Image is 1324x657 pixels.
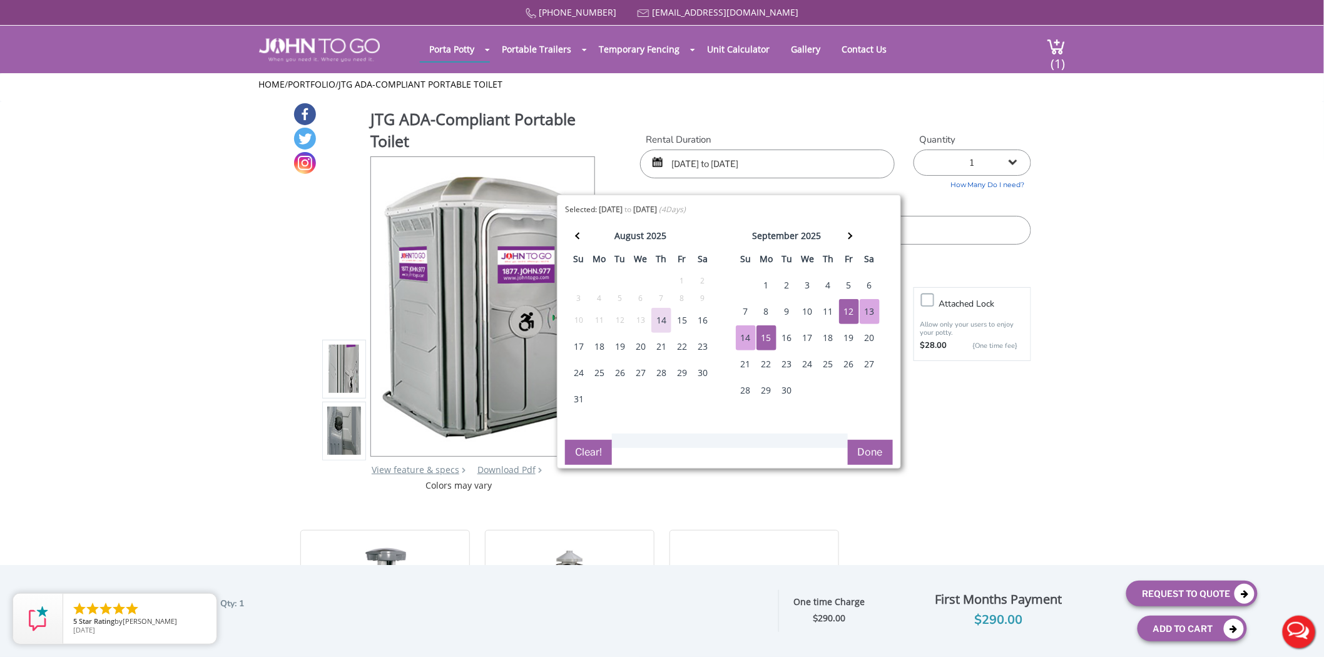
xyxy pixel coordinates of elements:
[98,601,113,616] li: 
[672,274,692,288] div: 1
[756,299,777,324] div: 8
[1138,616,1247,641] button: Add To Cart
[73,625,95,634] span: [DATE]
[698,37,779,61] a: Unit Calculator
[652,6,798,18] a: [EMAIL_ADDRESS][DOMAIN_NAME]
[294,152,316,174] a: Instagram
[914,133,1031,146] label: Quantity
[954,340,1018,352] p: {One time fee}
[26,606,51,631] img: Review Rating
[651,360,671,385] div: 28
[839,299,859,324] div: 12
[802,227,822,245] div: 2025
[756,250,777,273] th: mo
[123,616,177,626] span: [PERSON_NAME]
[259,78,1066,91] ul: / /
[631,334,651,359] div: 20
[610,334,630,359] div: 19
[259,78,285,90] a: Home
[589,313,609,327] div: 11
[832,37,896,61] a: Contact Us
[633,204,657,215] b: [DATE]
[672,360,692,385] div: 29
[797,250,818,273] th: we
[756,352,777,377] div: 22
[782,37,830,61] a: Gallery
[671,250,692,273] th: fr
[569,313,589,327] div: 10
[777,378,797,403] div: 30
[798,273,818,298] div: 3
[661,204,666,215] span: 4
[672,334,692,359] div: 22
[610,360,630,385] div: 26
[798,325,818,350] div: 17
[735,250,756,273] th: su
[693,360,713,385] div: 30
[565,440,612,465] button: Clear!
[651,334,671,359] div: 21
[818,250,838,273] th: th
[651,308,671,333] div: 14
[756,273,777,298] div: 1
[220,598,244,609] span: Qty: 1
[860,352,880,377] div: 27
[288,78,336,90] a: Portfolio
[610,313,630,327] div: 12
[599,204,623,215] b: [DATE]
[370,108,596,155] h1: JTG ADA-Compliant Portable Toilet
[610,292,630,305] div: 5
[589,37,689,61] a: Temporary Fencing
[839,325,859,350] div: 19
[860,325,880,350] div: 20
[327,283,361,578] img: Product
[914,176,1031,190] a: How Many Do I need?
[73,618,206,626] span: by
[736,325,756,350] div: 14
[693,274,713,288] div: 2
[1274,607,1324,657] button: Live Chat
[1126,581,1258,606] button: Request To Quote
[589,292,609,305] div: 4
[880,610,1117,630] div: $290.00
[753,227,799,245] div: september
[1051,45,1066,72] span: (1)
[85,601,100,616] li: 
[589,334,609,359] div: 18
[693,308,713,333] div: 16
[646,227,666,245] div: 2025
[380,157,587,452] img: Product
[693,292,713,305] div: 9
[631,360,651,385] div: 27
[589,360,609,385] div: 25
[339,78,503,90] a: JTG ADA-Compliant Portable Toilet
[294,103,316,125] a: Facebook
[659,204,686,215] i: ( Days)
[736,352,756,377] div: 21
[672,308,692,333] div: 15
[813,613,846,624] strong: $
[294,128,316,150] a: Twitter
[939,296,1037,312] h3: Attached lock
[651,250,671,273] th: th
[777,250,797,273] th: tu
[614,227,644,245] div: august
[839,273,859,298] div: 5
[860,299,880,324] div: 13
[859,250,880,273] th: sa
[920,340,947,352] strong: $28.00
[1047,38,1066,55] img: cart a
[111,601,126,616] li: 
[651,292,671,305] div: 7
[569,334,589,359] div: 17
[838,250,859,273] th: fr
[538,467,542,473] img: chevron.png
[640,133,895,146] label: Rental Duration
[736,378,756,403] div: 28
[692,250,713,273] th: sa
[539,6,616,18] a: [PHONE_NUMBER]
[327,221,361,516] img: Product
[794,596,865,608] strong: One time Charge
[640,150,895,178] input: Start date | End date
[568,250,589,273] th: su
